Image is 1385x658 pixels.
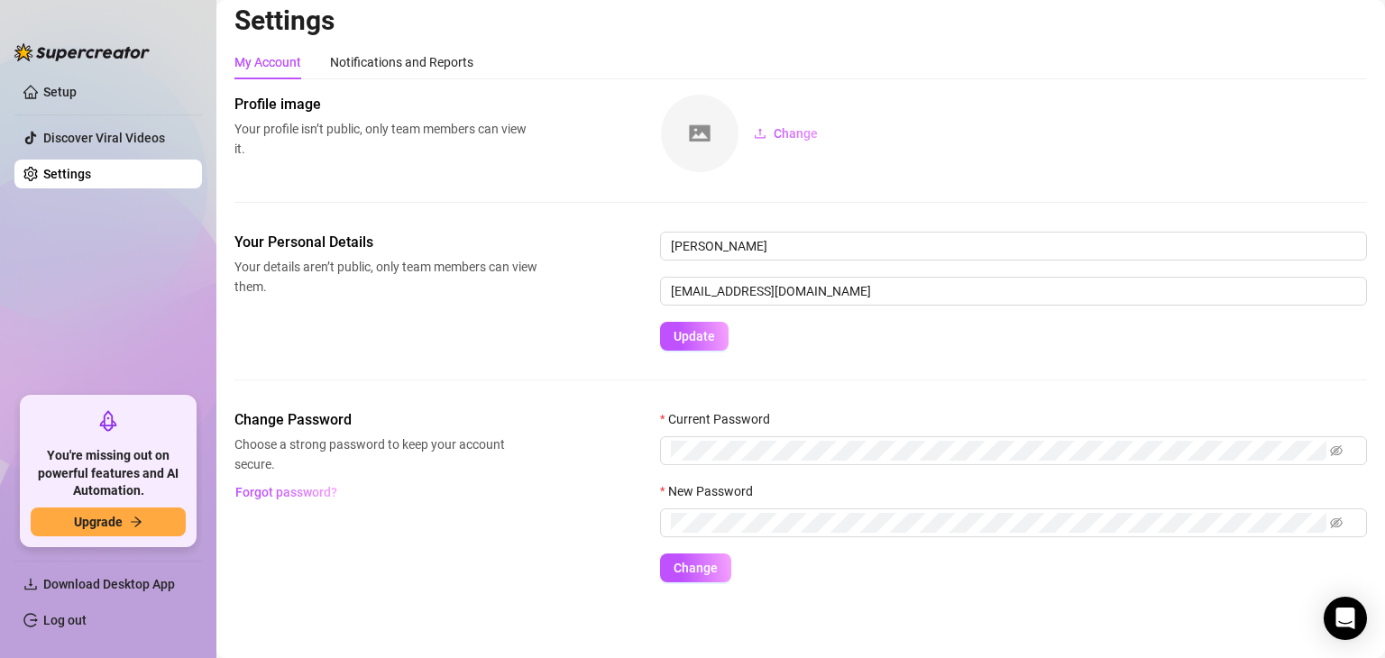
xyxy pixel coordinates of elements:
[754,127,766,140] span: upload
[234,434,537,474] span: Choose a strong password to keep your account secure.
[234,4,1367,38] h2: Settings
[671,513,1326,533] input: New Password
[43,167,91,181] a: Settings
[1330,516,1343,529] span: eye-invisible
[74,515,123,529] span: Upgrade
[660,322,729,351] button: Update
[674,561,718,575] span: Change
[739,119,832,148] button: Change
[235,485,337,499] span: Forgot password?
[234,119,537,159] span: Your profile isn’t public, only team members can view it.
[130,516,142,528] span: arrow-right
[674,329,715,343] span: Update
[97,410,119,432] span: rocket
[330,52,473,72] div: Notifications and Reports
[774,126,818,141] span: Change
[1324,597,1367,640] div: Open Intercom Messenger
[234,232,537,253] span: Your Personal Details
[661,95,738,172] img: square-placeholder.png
[234,52,301,72] div: My Account
[43,613,87,627] a: Log out
[660,481,765,501] label: New Password
[234,409,537,431] span: Change Password
[660,553,731,582] button: Change
[43,577,175,591] span: Download Desktop App
[660,232,1367,260] input: Enter name
[660,409,782,429] label: Current Password
[43,85,77,99] a: Setup
[23,577,38,591] span: download
[671,441,1326,461] input: Current Password
[43,131,165,145] a: Discover Viral Videos
[1330,444,1343,457] span: eye-invisible
[234,478,337,507] button: Forgot password?
[234,257,537,297] span: Your details aren’t public, only team members can view them.
[31,507,186,536] button: Upgradearrow-right
[234,94,537,115] span: Profile image
[660,277,1367,306] input: Enter new email
[14,43,150,61] img: logo-BBDzfeDw.svg
[31,447,186,500] span: You're missing out on powerful features and AI Automation.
